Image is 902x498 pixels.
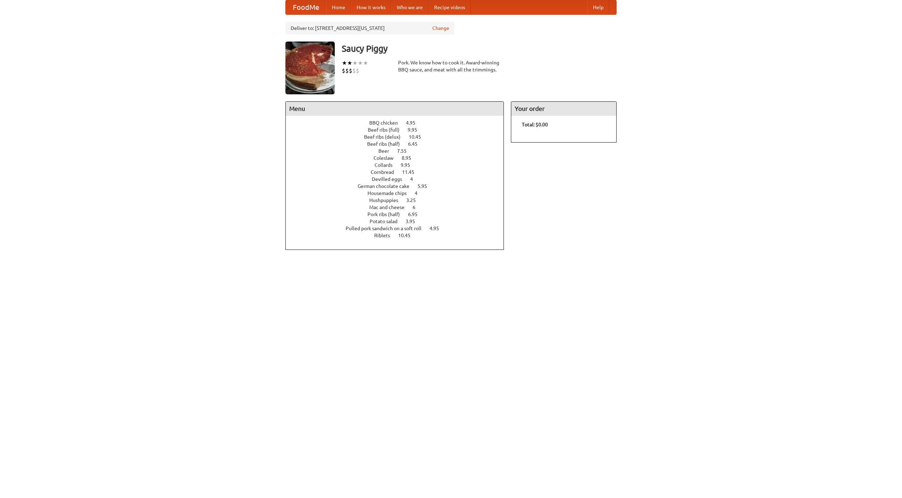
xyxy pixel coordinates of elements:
span: German chocolate cake [358,183,416,189]
a: Coleslaw 8.95 [373,155,424,161]
h4: Menu [286,102,503,116]
span: 4 [410,176,420,182]
div: Pork. We know how to cook it. Award-winning BBQ sauce, and meat with all the trimmings. [398,59,504,73]
a: FoodMe [286,0,326,14]
img: angular.jpg [285,42,335,94]
a: Change [432,25,449,32]
a: How it works [351,0,391,14]
span: Riblets [374,233,397,238]
span: Cornbread [371,169,401,175]
span: Potato salad [370,219,404,224]
span: Beef ribs (half) [367,141,407,147]
li: ★ [342,59,347,67]
a: Home [326,0,351,14]
li: ★ [347,59,352,67]
span: 4.95 [430,226,446,231]
h4: Your order [511,102,616,116]
a: Cornbread 11.45 [371,169,427,175]
span: 3.95 [406,219,422,224]
h3: Saucy Piggy [342,42,617,56]
a: Beer 7.55 [378,148,420,154]
span: 4 [415,190,425,196]
span: BBQ chicken [369,120,405,126]
a: Mac and cheese 6 [369,204,428,210]
b: Total: $0.00 [522,122,548,127]
span: 9.95 [408,127,424,133]
span: Housemade chips [367,190,414,196]
a: Hushpuppies 3.25 [369,197,429,203]
li: ★ [352,59,358,67]
span: 6 [413,204,422,210]
span: Pork ribs (half) [367,212,407,217]
a: Help [587,0,609,14]
a: Recipe videos [428,0,471,14]
span: 8.95 [402,155,418,161]
a: Pork ribs (half) 6.95 [367,212,431,217]
span: Pulled pork sandwich on a soft roll [346,226,428,231]
a: Beef ribs (full) 9.95 [368,127,430,133]
span: 11.45 [402,169,421,175]
span: Collards [375,162,400,168]
a: Who we are [391,0,428,14]
span: Beer [378,148,396,154]
a: Beef ribs (delux) 10.45 [364,134,434,140]
span: Hushpuppies [369,197,405,203]
span: Beef ribs (full) [368,127,407,133]
a: Pulled pork sandwich on a soft roll 4.95 [346,226,452,231]
li: $ [356,67,359,75]
span: 10.45 [409,134,428,140]
span: Coleslaw [373,155,401,161]
span: 10.45 [398,233,418,238]
span: 3.25 [406,197,423,203]
span: Devilled eggs [372,176,409,182]
span: 7.55 [397,148,414,154]
span: 9.95 [401,162,417,168]
div: Deliver to: [STREET_ADDRESS][US_STATE] [285,22,455,34]
li: $ [342,67,345,75]
a: Beef ribs (half) 6.45 [367,141,431,147]
li: ★ [363,59,368,67]
a: Potato salad 3.95 [370,219,428,224]
a: Collards 9.95 [375,162,423,168]
span: Beef ribs (delux) [364,134,408,140]
span: 4.95 [406,120,422,126]
li: ★ [358,59,363,67]
span: 5.95 [418,183,434,189]
li: $ [345,67,349,75]
a: BBQ chicken 4.95 [369,120,428,126]
a: Riblets 10.45 [374,233,424,238]
a: Housemade chips 4 [367,190,431,196]
span: 6.45 [408,141,425,147]
a: Devilled eggs 4 [372,176,426,182]
span: 6.95 [408,212,425,217]
li: $ [349,67,352,75]
li: $ [352,67,356,75]
a: German chocolate cake 5.95 [358,183,440,189]
span: Mac and cheese [369,204,412,210]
